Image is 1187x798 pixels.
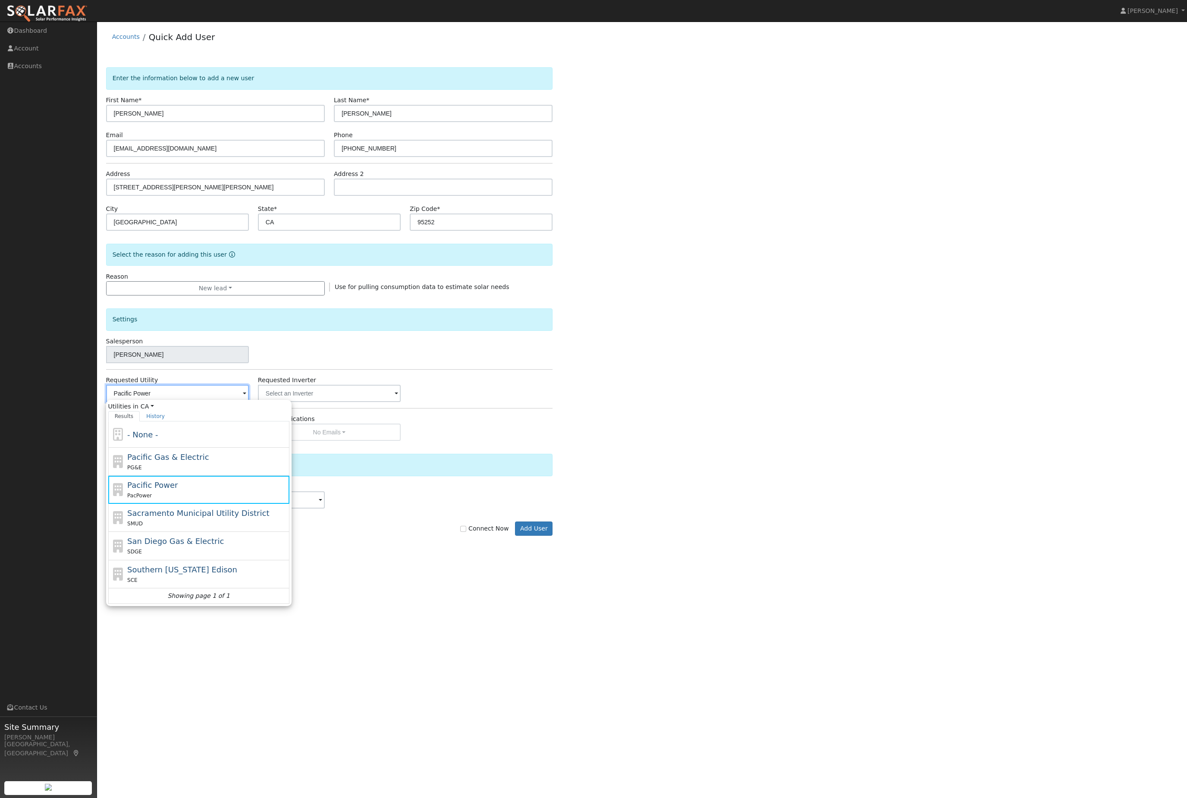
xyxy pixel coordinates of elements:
[167,591,229,600] i: Showing page 1 of 1
[410,204,440,214] label: Zip Code
[106,281,325,296] button: New lead
[127,549,142,555] span: SDGE
[106,67,553,89] div: Enter the information below to add a new user
[334,131,353,140] label: Phone
[127,509,269,518] span: Sacramento Municipal Utility District
[6,5,88,23] img: SolarFax
[437,205,440,212] span: Required
[460,524,509,533] label: Connect Now
[108,411,140,421] a: Results
[106,244,553,266] div: Select the reason for adding this user
[106,204,118,214] label: City
[366,97,369,104] span: Required
[4,721,92,733] span: Site Summary
[149,32,215,42] a: Quick Add User
[127,577,138,583] span: SCE
[227,251,235,258] a: Reason for new user
[106,170,130,179] label: Address
[460,526,466,532] input: Connect Now
[112,33,140,40] a: Accounts
[4,740,92,758] div: [GEOGRAPHIC_DATA], [GEOGRAPHIC_DATA]
[127,465,141,471] span: PG&E
[127,521,143,527] span: SMUD
[258,376,316,385] label: Requested Inverter
[106,376,158,385] label: Requested Utility
[258,385,401,402] input: Select an Inverter
[127,481,178,490] span: Pacific Power
[274,205,277,212] span: Required
[106,385,249,402] input: Select a Utility
[140,411,171,421] a: History
[127,430,158,439] span: - None -
[106,131,123,140] label: Email
[1127,7,1178,14] span: [PERSON_NAME]
[127,493,152,499] span: PacPower
[334,96,369,105] label: Last Name
[106,272,128,281] label: Reason
[108,402,289,411] span: Utilities in
[106,346,249,363] input: Select a User
[45,784,52,791] img: retrieve
[106,308,553,330] div: Settings
[335,283,509,290] span: Use for pulling consumption data to estimate solar needs
[334,170,364,179] label: Address 2
[106,337,143,346] label: Salesperson
[72,750,80,757] a: Map
[106,96,142,105] label: First Name
[127,565,237,574] span: Southern [US_STATE] Edison
[127,537,224,546] span: San Diego Gas & Electric
[141,402,154,411] a: CA
[138,97,141,104] span: Required
[258,204,277,214] label: State
[515,522,553,536] button: Add User
[106,454,553,476] div: Actions
[127,452,209,462] span: Pacific Gas & Electric
[4,733,92,742] div: [PERSON_NAME]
